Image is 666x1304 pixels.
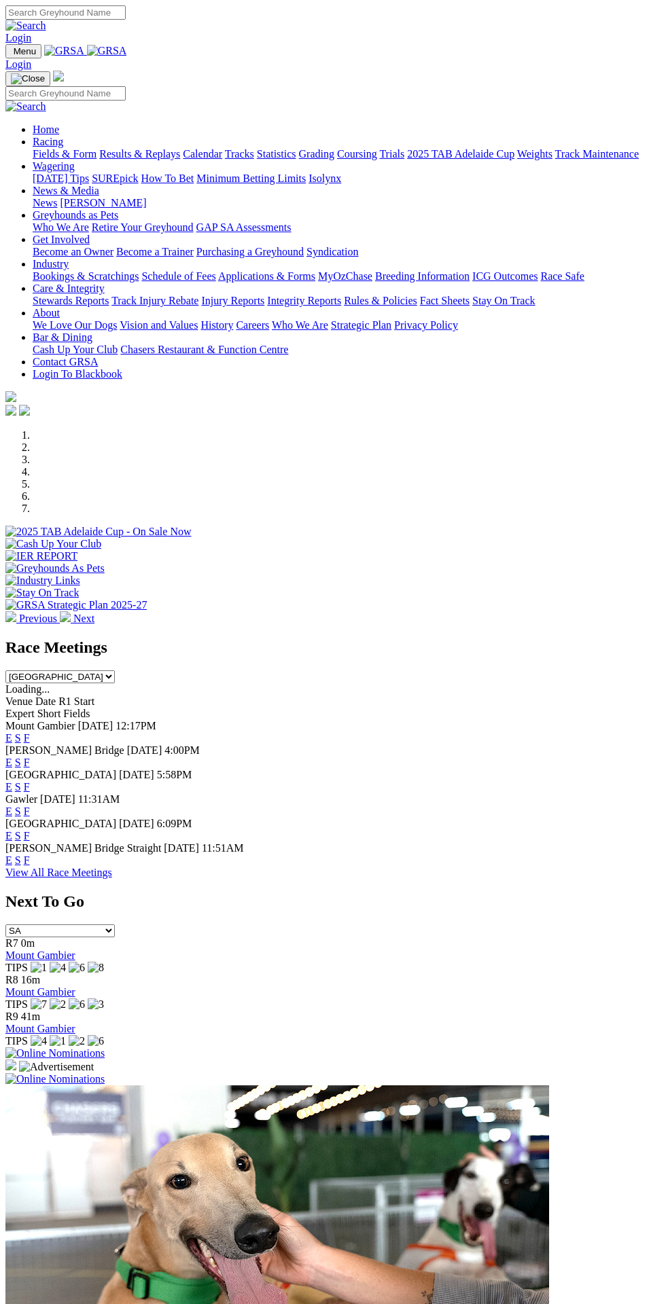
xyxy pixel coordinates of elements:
[33,319,117,331] a: We Love Our Dogs
[5,599,147,611] img: GRSA Strategic Plan 2025-27
[5,867,112,878] a: View All Race Meetings
[5,575,80,587] img: Industry Links
[88,962,104,974] img: 8
[35,695,56,707] span: Date
[157,818,192,829] span: 6:09PM
[33,185,99,196] a: News & Media
[540,270,584,282] a: Race Safe
[407,148,514,160] a: 2025 TAB Adelaide Cup
[337,148,377,160] a: Coursing
[331,319,391,331] a: Strategic Plan
[33,319,661,331] div: About
[196,173,306,184] a: Minimum Betting Limits
[201,295,264,306] a: Injury Reports
[19,405,30,416] img: twitter.svg
[63,708,90,719] span: Fields
[37,708,61,719] span: Short
[24,757,30,768] a: F
[24,830,30,841] a: F
[5,842,161,854] span: [PERSON_NAME] Bridge Straight
[5,793,37,805] span: Gawler
[5,538,101,550] img: Cash Up Your Club
[218,270,315,282] a: Applications & Forms
[157,769,192,780] span: 5:58PM
[5,613,60,624] a: Previous
[5,805,12,817] a: E
[5,937,18,949] span: R7
[257,148,296,160] a: Statistics
[19,1061,94,1073] img: Advertisement
[60,611,71,622] img: chevron-right-pager-white.svg
[375,270,470,282] a: Breeding Information
[60,613,94,624] a: Next
[92,221,194,233] a: Retire Your Greyhound
[5,638,661,657] h2: Race Meetings
[394,319,458,331] a: Privacy Policy
[225,148,254,160] a: Tracks
[33,148,97,160] a: Fields & Form
[272,319,328,331] a: Who We Are
[517,148,553,160] a: Weights
[116,246,194,257] a: Become a Trainer
[33,283,105,294] a: Care & Integrity
[379,148,404,160] a: Trials
[196,221,292,233] a: GAP SA Assessments
[309,173,341,184] a: Isolynx
[267,295,341,306] a: Integrity Reports
[50,998,66,1011] img: 2
[127,744,162,756] span: [DATE]
[15,830,21,841] a: S
[5,20,46,32] img: Search
[120,344,288,355] a: Chasers Restaurant & Function Centre
[5,818,116,829] span: [GEOGRAPHIC_DATA]
[5,550,77,562] img: IER REPORT
[33,221,89,233] a: Who We Are
[5,58,31,70] a: Login
[5,1047,105,1059] img: Online Nominations
[33,197,661,209] div: News & Media
[5,5,126,20] input: Search
[5,587,79,599] img: Stay On Track
[120,319,198,331] a: Vision and Values
[58,695,94,707] span: R1 Start
[40,793,75,805] span: [DATE]
[5,998,28,1010] span: TIPS
[88,1035,104,1047] img: 6
[472,270,538,282] a: ICG Outcomes
[24,805,30,817] a: F
[472,295,535,306] a: Stay On Track
[31,1035,47,1047] img: 4
[5,744,124,756] span: [PERSON_NAME] Bridge
[5,720,75,731] span: Mount Gambier
[92,173,138,184] a: SUREpick
[99,148,180,160] a: Results & Replays
[318,270,372,282] a: MyOzChase
[14,46,36,56] span: Menu
[5,695,33,707] span: Venue
[69,962,85,974] img: 6
[33,173,89,184] a: [DATE] Tips
[5,44,41,58] button: Toggle navigation
[164,744,200,756] span: 4:00PM
[119,818,154,829] span: [DATE]
[5,974,18,985] span: R8
[60,197,146,209] a: [PERSON_NAME]
[33,197,57,209] a: News
[33,270,661,283] div: Industry
[5,1035,28,1047] span: TIPS
[33,356,98,367] a: Contact GRSA
[5,683,50,695] span: Loading...
[33,295,661,307] div: Care & Integrity
[33,173,661,185] div: Wagering
[31,998,47,1011] img: 7
[5,732,12,744] a: E
[33,124,59,135] a: Home
[33,246,661,258] div: Get Involved
[5,71,50,86] button: Toggle navigation
[15,757,21,768] a: S
[111,295,198,306] a: Track Injury Rebate
[33,307,60,319] a: About
[21,1011,40,1022] span: 41m
[24,732,30,744] a: F
[5,32,31,43] a: Login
